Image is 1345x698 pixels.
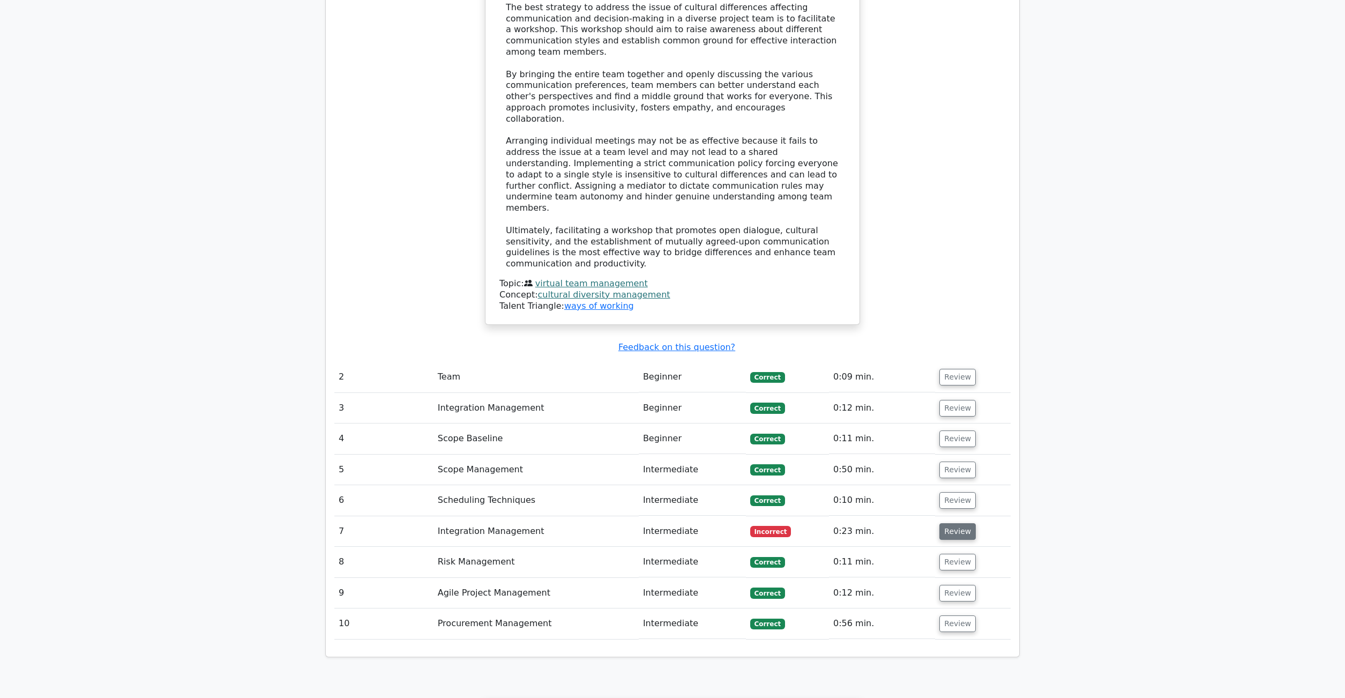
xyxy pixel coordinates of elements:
[434,362,639,392] td: Team
[639,547,746,577] td: Intermediate
[639,393,746,424] td: Beginner
[639,485,746,516] td: Intermediate
[750,588,785,598] span: Correct
[434,424,639,454] td: Scope Baseline
[829,608,935,639] td: 0:56 min.
[750,557,785,568] span: Correct
[939,554,976,570] button: Review
[829,393,935,424] td: 0:12 min.
[334,547,434,577] td: 8
[639,516,746,547] td: Intermediate
[334,578,434,608] td: 9
[334,424,434,454] td: 4
[829,485,935,516] td: 0:10 min.
[499,278,846,289] div: Topic:
[334,393,434,424] td: 3
[750,372,785,383] span: Correct
[334,455,434,485] td: 5
[564,301,634,311] a: ways of working
[829,547,935,577] td: 0:11 min.
[434,547,639,577] td: Risk Management
[506,2,839,270] div: The best strategy to address the issue of cultural differences affecting communication and decisi...
[939,462,976,478] button: Review
[334,608,434,639] td: 10
[750,434,785,444] span: Correct
[434,393,639,424] td: Integration Management
[639,424,746,454] td: Beginner
[535,278,648,288] a: virtual team management
[750,495,785,506] span: Correct
[750,464,785,475] span: Correct
[829,362,935,392] td: 0:09 min.
[750,526,791,537] span: Incorrect
[434,485,639,516] td: Scheduling Techniques
[639,362,746,392] td: Beginner
[829,578,935,608] td: 0:12 min.
[499,278,846,311] div: Talent Triangle:
[639,578,746,608] td: Intermediate
[829,455,935,485] td: 0:50 min.
[939,492,976,509] button: Review
[434,608,639,639] td: Procurement Management
[939,585,976,602] button: Review
[334,362,434,392] td: 2
[499,289,846,301] div: Concept:
[639,608,746,639] td: Intermediate
[829,424,935,454] td: 0:11 min.
[750,619,785,629] span: Correct
[939,615,976,632] button: Review
[750,403,785,413] span: Correct
[434,578,639,608] td: Agile Project Management
[434,455,639,485] td: Scope Management
[939,400,976,417] button: Review
[829,516,935,547] td: 0:23 min.
[434,516,639,547] td: Integration Management
[538,289,670,300] a: cultural diversity management
[618,342,735,352] a: Feedback on this question?
[639,455,746,485] td: Intermediate
[939,430,976,447] button: Review
[334,485,434,516] td: 6
[939,523,976,540] button: Review
[334,516,434,547] td: 7
[939,369,976,385] button: Review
